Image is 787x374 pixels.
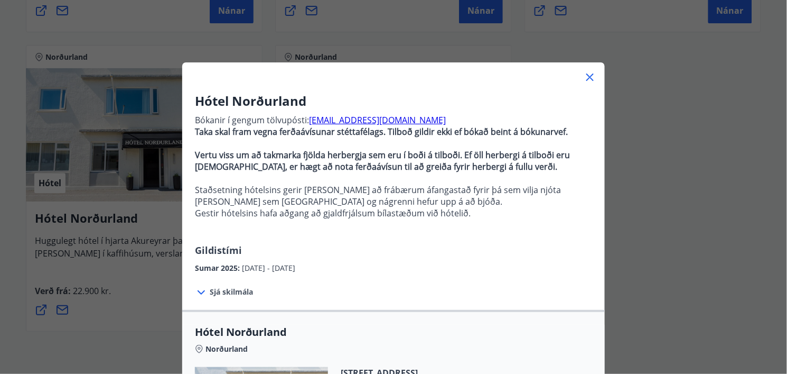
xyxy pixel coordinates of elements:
font: Hótel Norðurland [195,92,306,110]
font: : [238,263,240,273]
font: Taka skal fram vegna ferðaávísunar stéttafélags. Tilboð gildir ekki ef bókað beint á bókunarvef. [195,126,568,138]
font: Staðsetning hótelsins gerir [PERSON_NAME] að frábærum áfangastað fyrir þá sem vilja njóta [PERSON... [195,184,561,207]
a: [EMAIL_ADDRESS][DOMAIN_NAME] [309,114,446,126]
font: Sumar 2025 [195,263,238,273]
font: Bókanir í gengum tölvupósti: [195,114,309,126]
font: Hótel Norðurland [195,325,287,339]
font: Vertu viss um að takmarka fjölda herbergja sem eru í boði á tilboði. Ef öll herbergi á tilboði er... [195,149,570,172]
font: [DATE] - [DATE] [242,263,295,273]
font: Gildistími [195,244,242,257]
font: Sjá skilmála [210,287,253,297]
font: Norðurland [205,344,248,354]
font: Gestir hótelsins hafa aðgang að gjaldfrjálsum bílastæðum við hótelið. [195,207,471,219]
